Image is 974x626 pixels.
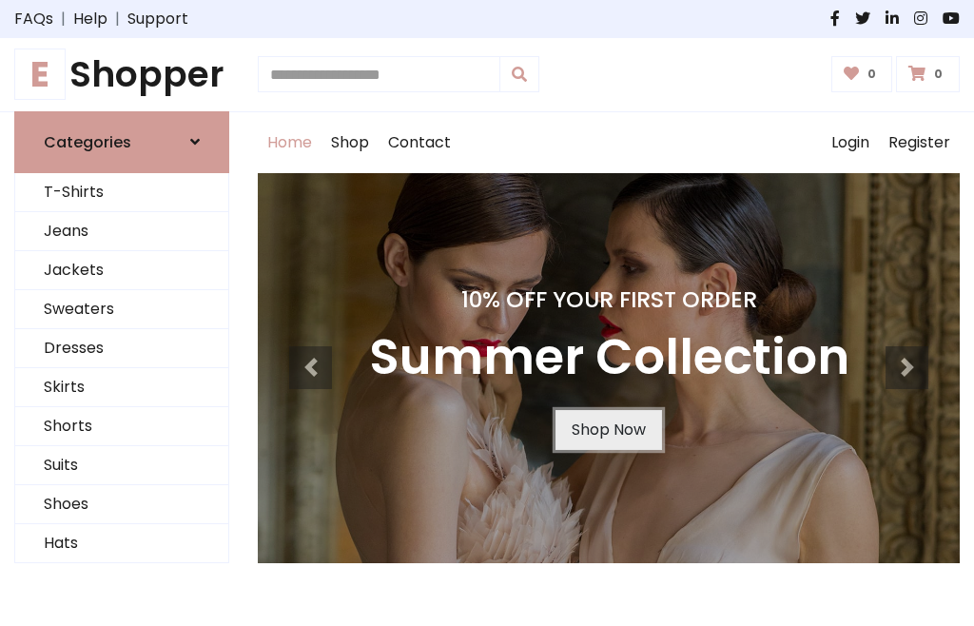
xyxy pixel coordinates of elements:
a: Support [127,8,188,30]
a: T-Shirts [15,173,228,212]
a: 0 [896,56,960,92]
span: 0 [929,66,947,83]
a: Categories [14,111,229,173]
span: | [107,8,127,30]
h1: Shopper [14,53,229,96]
a: Login [822,112,879,173]
a: Register [879,112,960,173]
a: Shop Now [555,410,662,450]
span: 0 [863,66,881,83]
a: Help [73,8,107,30]
a: Jackets [15,251,228,290]
a: Contact [379,112,460,173]
a: Suits [15,446,228,485]
a: Shorts [15,407,228,446]
a: EShopper [14,53,229,96]
a: Skirts [15,368,228,407]
a: FAQs [14,8,53,30]
a: Jeans [15,212,228,251]
a: 0 [831,56,893,92]
a: Dresses [15,329,228,368]
a: Shoes [15,485,228,524]
h4: 10% Off Your First Order [369,286,849,313]
a: Hats [15,524,228,563]
a: Home [258,112,321,173]
span: | [53,8,73,30]
h6: Categories [44,133,131,151]
a: Shop [321,112,379,173]
span: E [14,49,66,100]
a: Sweaters [15,290,228,329]
h3: Summer Collection [369,328,849,387]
